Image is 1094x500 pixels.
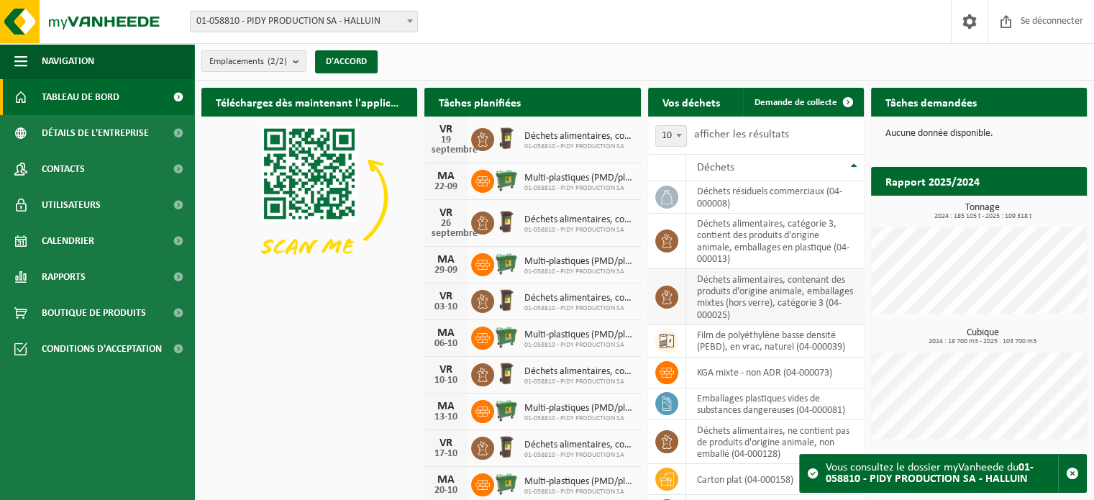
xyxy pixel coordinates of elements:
font: 01-058810 - PIDY PRODUCTION SA [524,488,624,496]
font: 01-058810 - PIDY PRODUCTION SA [524,142,624,150]
font: déchets alimentaires, catégorie 3, contient des produits d'origine animale, emballages en plastiq... [697,219,849,265]
font: Déchets alimentaires, contient des produits d'origine animale, emballages mixtes (à l'excl... [524,440,893,450]
font: Tâches planifiées [439,98,521,109]
font: Contacts [42,164,85,175]
font: MA [437,254,455,265]
img: WB-0660-HPE-GN-01 [494,324,519,349]
font: Calendrier [42,236,94,247]
font: Téléchargez dès maintenant l'application Vanheede+ ! [216,98,479,109]
font: 01-058810 - PIDY PRODUCTION SA [524,268,624,276]
font: MA [437,401,455,412]
font: 29-09 [434,265,457,276]
font: 01-058810 - PIDY PRODUCTION SA [524,414,624,422]
font: 01-058810 - PIDY PRODUCTION SA - HALLUIN [196,16,380,27]
font: 20-10 [434,485,457,496]
font: Emplacements [209,57,264,66]
font: Déchets alimentaires, contient des produits d'origine animale, emballages mixtes (à l'excl... [524,366,893,377]
font: 19 septembre [432,135,478,155]
font: VR [439,291,452,302]
font: Déchets alimentaires, contient des produits d'origine animale, emballages mixtes (à l'excl... [524,293,893,304]
font: 17-10 [434,448,457,459]
font: (2/2) [268,57,287,66]
font: MA [437,171,455,182]
font: 2024 : 18 700 m3 - 2025 : 103 700 m3 [929,337,1036,345]
font: Conditions d'acceptation [42,344,162,355]
button: D'ACCORD [315,50,378,73]
font: film de polyéthylène basse densité (PEBD), en vrac, naturel (04-000039) [697,330,845,353]
img: WB-0660-HPE-GN-01 [494,471,519,496]
font: Vous consultez le dossier myVanheede du [826,462,1018,473]
button: Emplacements(2/2) [201,50,306,72]
font: Multi-plastiques (PMD/plastiques durs/sangles/EPS/feuille naturelle/feuille mixte) [524,329,852,340]
font: Multi-plastiques (PMD/plastiques durs/sangles/EPS/feuille naturelle/feuille mixte) [524,256,852,267]
font: 01-058810 - PIDY PRODUCTION SA [524,451,624,459]
font: VR [439,364,452,376]
font: afficher les résultats [694,129,789,140]
font: 01-058810 - PIDY PRODUCTION SA [524,341,624,349]
font: 22-09 [434,181,457,192]
font: Tableau de bord [42,92,119,103]
font: 01-058810 - PIDY PRODUCTION SA - HALLUIN [826,462,1034,485]
font: 01-058810 - PIDY PRODUCTION SA [524,378,624,386]
img: Téléchargez l'application VHEPlus [201,117,417,278]
font: Rapports [42,272,86,283]
font: D'ACCORD [326,57,367,66]
font: Rapport 2025/2024 [885,177,980,188]
font: Vos déchets [662,98,720,109]
img: WB-0240-HPE-BN-01 [494,361,519,386]
font: MA [437,474,455,486]
img: WB-0240-HPE-BN-01 [494,126,519,150]
font: Se déconnecter [1021,16,1083,27]
font: Déchets alimentaires, contient des produits d'origine animale, emballages mixtes (à l'excl... [524,214,893,225]
img: WB-0660-HPE-GN-01 [494,168,519,192]
font: emballages plastiques vides de substances dangereuses (04-000081) [697,394,845,416]
font: déchets alimentaires, ne contient pas de produits d'origine animale, non emballé (04-000128) [697,425,849,460]
font: Boutique de produits [42,308,146,319]
font: 2024 : 185 105 t - 2025 : 109 318 t [934,212,1031,220]
font: Navigation [42,56,94,67]
font: 10-10 [434,375,457,386]
font: Multi-plastiques (PMD/plastiques durs/sangles/EPS/feuille naturelle/feuille mixte) [524,476,852,487]
font: 26 septembre [432,218,478,239]
font: déchets alimentaires, contenant des produits d'origine animale, emballages mixtes (hors verre), c... [697,274,853,320]
span: 01-058810 - PIDY PRODUCTION SA - HALLUIN [191,12,417,32]
span: 10 [656,126,686,146]
font: Utilisateurs [42,200,101,211]
font: Multi-plastiques (PMD/plastiques durs/sangles/EPS/feuille naturelle/feuille mixte) [524,403,852,414]
font: Déchets alimentaires, contient des produits d'origine animale, emballages mixtes (à l'excl... [524,131,893,142]
img: WB-0660-HPE-GN-01 [494,398,519,422]
font: VR [439,207,452,219]
font: VR [439,437,452,449]
font: 01-058810 - PIDY PRODUCTION SA [524,304,624,312]
font: Détails de l'entreprise [42,128,149,139]
font: 06-10 [434,338,457,349]
font: KGA mixte - non ADR (04-000073) [697,368,832,378]
font: VR [439,124,452,135]
span: 01-058810 - PIDY PRODUCTION SA - HALLUIN [190,11,418,32]
a: Demande de collecte [743,88,862,117]
font: 13-10 [434,412,457,422]
font: Multi-plastiques (PMD/plastiques durs/sangles/EPS/feuille naturelle/feuille mixte) [524,173,852,183]
font: Cubique [966,327,998,338]
font: 10 [662,130,672,141]
font: Tonnage [965,202,1000,213]
font: carton plat (04-000158) [697,475,793,486]
font: MA [437,327,455,339]
img: WB-0240-HPE-BN-01 [494,209,519,234]
img: WB-0240-HPE-BN-01 [494,435,519,459]
img: WB-0240-HPE-BN-01 [494,288,519,312]
font: déchets résiduels commerciaux (04-000008) [697,186,842,209]
font: 01-058810 - PIDY PRODUCTION SA [524,226,624,234]
font: Aucune donnée disponible. [885,128,993,139]
font: Demande de collecte [755,98,837,107]
font: Déchets [697,162,734,173]
font: 03-10 [434,301,457,312]
font: 01-058810 - PIDY PRODUCTION SA [524,184,624,192]
font: Tâches demandées [885,98,977,109]
span: 10 [655,125,687,147]
img: WB-0660-HPE-GN-01 [494,251,519,276]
